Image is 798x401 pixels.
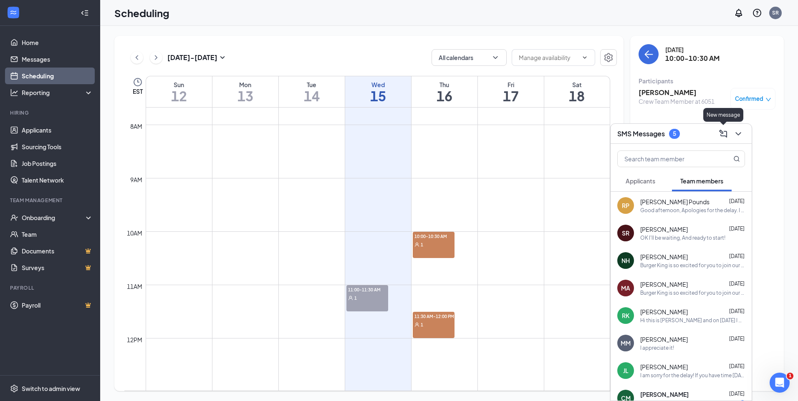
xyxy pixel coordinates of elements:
a: October 12, 2025 [146,76,212,107]
a: Home [22,34,93,51]
svg: ComposeMessage [718,129,728,139]
svg: ChevronLeft [133,53,141,63]
span: [PERSON_NAME] [640,253,688,261]
svg: SmallChevronDown [217,53,227,63]
svg: Notifications [734,8,744,18]
a: Scheduling [22,68,93,84]
a: Job Postings [22,155,93,172]
span: [PERSON_NAME] [640,308,688,316]
span: 1 [421,242,423,248]
div: I am sorry for the delay! If you have time [DATE] let's setting something up. If not lets go for ... [640,372,745,379]
div: 5 [673,130,676,137]
div: 10am [125,228,144,238]
span: 1 [354,295,357,301]
svg: Clock [133,77,143,87]
span: EST [133,87,143,95]
span: [DATE] [729,391,745,397]
div: Thu [412,80,477,89]
div: Crew Team Member at 6051 [639,97,715,105]
div: Tue [279,80,345,89]
svg: ArrowLeft [644,49,654,59]
div: RK [622,311,629,320]
span: 1 [421,322,423,328]
svg: Collapse [81,9,89,17]
span: [DATE] [729,253,745,259]
a: October 16, 2025 [412,76,477,107]
div: Hi this is [PERSON_NAME] and on [DATE] I won't be able to make it because of a prior commitment a... [640,317,745,324]
a: Applicants [22,122,93,138]
div: Participants [639,77,775,85]
span: [PERSON_NAME] [640,335,688,343]
svg: Settings [10,384,18,393]
div: NH [621,256,630,265]
div: 8am [129,122,144,131]
span: [DATE] [729,308,745,314]
svg: WorkstreamLogo [9,8,18,17]
a: DocumentsCrown [22,243,93,259]
div: Payroll [10,284,91,291]
div: [DATE] [665,45,720,54]
div: Sat [544,80,610,89]
span: Team members [680,177,723,185]
button: ChevronLeft [131,51,143,64]
div: Fri [478,80,544,89]
div: 9am [129,175,144,184]
div: Good afternoon, Apologies for the delay. I have you starting at the [GEOGRAPHIC_DATA] location. [... [640,207,745,214]
a: Team [22,226,93,243]
svg: Settings [604,53,614,63]
div: New message [703,108,743,122]
a: SurveysCrown [22,259,93,276]
a: October 18, 2025 [544,76,610,107]
div: Burger King is so excited for you to join our team! Do you know anyone else who might be interest... [640,262,745,269]
input: Manage availability [519,53,578,62]
svg: ChevronDown [491,53,500,62]
div: OK I'll be waiting, And ready to start! [640,234,725,241]
h1: 15 [345,89,411,103]
span: Applicants [626,177,655,185]
svg: ChevronDown [581,54,588,61]
a: October 13, 2025 [212,76,278,107]
div: Onboarding [22,213,86,222]
svg: ChevronDown [733,129,743,139]
span: down [765,97,771,103]
div: JL [623,366,629,375]
div: 11am [125,282,144,291]
span: [DATE] [729,336,745,342]
button: Settings [600,49,617,66]
span: [PERSON_NAME] [640,225,688,233]
svg: User [414,242,419,247]
h1: 13 [212,89,278,103]
a: October 17, 2025 [478,76,544,107]
span: Confirmed [735,95,763,103]
a: PayrollCrown [22,297,93,313]
h3: [DATE] - [DATE] [167,53,217,62]
span: [PERSON_NAME] [640,280,688,288]
a: October 15, 2025 [345,76,411,107]
a: Talent Network [22,172,93,188]
span: [DATE] [729,363,745,369]
button: ChevronDown [732,127,745,140]
input: Search team member [618,151,717,167]
div: Mon [212,80,278,89]
button: All calendarsChevronDown [432,49,507,66]
div: SR [622,229,629,237]
h3: 10:00-10:30 AM [665,54,720,63]
iframe: Intercom live chat [770,373,790,393]
button: back-button [639,44,659,64]
div: 1pm [129,388,144,398]
h1: 17 [478,89,544,103]
button: ComposeMessage [717,127,730,140]
span: 10:00-10:30 AM [413,232,455,240]
div: MA [621,284,630,292]
div: Burger King is so excited for you to join our team! Do you know anyone else who might be interest... [640,289,745,296]
div: MM [621,339,631,347]
span: 11:30 AM-12:00 PM [413,312,455,320]
span: [DATE] [729,226,745,232]
span: 1 [787,373,793,379]
h1: 12 [146,89,212,103]
span: [DATE] [729,281,745,287]
span: [PERSON_NAME] [640,390,689,398]
svg: Analysis [10,88,18,97]
svg: User [348,296,353,301]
